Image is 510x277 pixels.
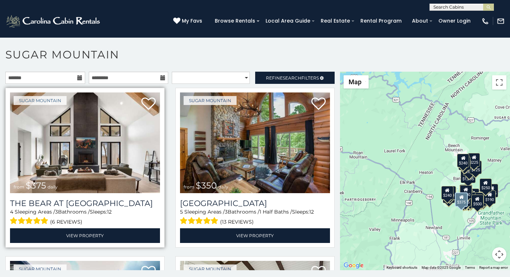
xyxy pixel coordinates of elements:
[48,184,58,190] span: daily
[460,185,472,199] div: $300
[218,184,228,190] span: daily
[26,180,46,191] span: $375
[484,190,496,204] div: $190
[180,92,330,193] img: Grouse Moor Lodge
[262,15,314,27] a: Local Area Guide
[10,209,13,215] span: 4
[141,97,156,112] a: Add to favorites
[342,261,365,270] a: Open this area in Google Maps (opens a new window)
[497,17,505,25] img: mail-regular-white.png
[481,17,489,25] img: phone-regular-white.png
[283,75,301,81] span: Search
[435,15,474,27] a: Owner Login
[10,228,160,243] a: View Property
[14,184,24,190] span: from
[184,264,237,273] a: Sugar Mountain
[196,180,217,191] span: $350
[259,209,292,215] span: 1 Half Baths /
[486,184,498,197] div: $155
[10,199,160,208] a: The Bear At [GEOGRAPHIC_DATA]
[180,228,330,243] a: View Property
[50,217,82,226] span: (6 reviews)
[387,265,417,270] button: Keyboard shortcuts
[184,184,194,190] span: from
[309,209,314,215] span: 12
[408,15,432,27] a: About
[492,75,506,90] button: Toggle fullscreen view
[220,217,254,226] span: (13 reviews)
[475,192,487,206] div: $195
[479,178,491,192] div: $250
[465,266,475,269] a: Terms
[457,154,469,167] div: $240
[492,247,506,262] button: Map camera controls
[184,96,237,105] a: Sugar Mountain
[311,97,326,112] a: Add to favorites
[182,17,202,25] span: My Favs
[422,266,461,269] span: Map data ©2025 Google
[211,15,259,27] a: Browse Rentals
[55,209,58,215] span: 3
[460,185,472,198] div: $265
[10,199,160,208] h3: The Bear At Sugar Mountain
[458,157,470,170] div: $170
[5,14,102,28] img: White-1-2.png
[10,208,160,226] div: Sleeping Areas / Bathrooms / Sleeps:
[317,15,354,27] a: Real Estate
[467,188,479,202] div: $200
[14,96,67,105] a: Sugar Mountain
[10,92,160,193] img: The Bear At Sugar Mountain
[344,75,369,89] button: Change map style
[225,209,228,215] span: 3
[180,92,330,193] a: Grouse Moor Lodge from $350 daily
[460,169,475,183] div: $1,095
[349,78,361,86] span: Map
[180,209,183,215] span: 5
[14,264,67,273] a: Sugar Mountain
[180,199,330,208] h3: Grouse Moor Lodge
[471,195,483,208] div: $500
[107,209,112,215] span: 12
[357,15,405,27] a: Rental Program
[180,199,330,208] a: [GEOGRAPHIC_DATA]
[173,17,204,25] a: My Favs
[266,75,319,81] span: Refine Filters
[180,208,330,226] div: Sleeping Areas / Bathrooms / Sleeps:
[468,153,480,167] div: $225
[469,161,481,174] div: $125
[479,266,508,269] a: Report a map error
[441,186,453,200] div: $240
[10,92,160,193] a: The Bear At Sugar Mountain from $375 daily
[455,192,468,207] div: $375
[342,261,365,270] img: Google
[255,72,335,84] a: RefineSearchFilters
[459,185,471,198] div: $190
